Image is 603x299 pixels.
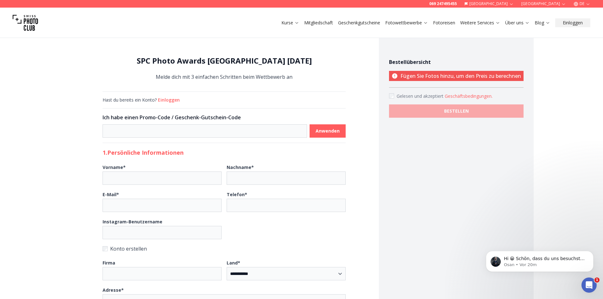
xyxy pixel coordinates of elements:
button: BESTELLEN [389,104,524,118]
h3: Ich habe einen Promo-Code / Geschenk-Gutschein-Code [103,114,346,121]
b: Instagram-Benutzername [103,219,162,225]
input: Vorname* [103,171,222,185]
input: E-Mail* [103,199,222,212]
div: Hast du bereits ein Konto? [103,97,346,103]
span: 1 [594,277,600,283]
button: Einloggen [555,18,590,27]
b: Anwenden [316,128,340,134]
a: Geschenkgutscheine [338,20,380,26]
button: Blog [532,18,553,27]
button: Accept termsGelesen und akzeptiert [445,93,493,99]
button: Fotoreisen [430,18,458,27]
button: Geschenkgutscheine [336,18,383,27]
h4: Bestellübersicht [389,58,524,66]
img: Swiss photo club [13,10,38,35]
h1: SPC Photo Awards [GEOGRAPHIC_DATA] [DATE] [103,56,346,66]
button: Weitere Services [458,18,503,27]
a: Fotowettbewerbe [385,20,428,26]
label: Konto erstellen [103,244,346,253]
button: Fotowettbewerbe [383,18,430,27]
button: Anwenden [310,124,346,138]
a: Über uns [505,20,530,26]
h2: 1. Persönliche Informationen [103,148,346,157]
b: Firma [103,260,115,266]
p: Fügen Sie Fotos hinzu, um den Preis zu berechnen [389,71,524,81]
b: Vorname * [103,164,126,170]
input: Nachname* [227,171,346,185]
a: 069 247495455 [429,1,457,6]
b: E-Mail * [103,191,119,197]
a: Fotoreisen [433,20,455,26]
a: Mitgliedschaft [304,20,333,26]
b: Nachname * [227,164,254,170]
a: Blog [535,20,550,26]
input: Instagram-Benutzername [103,226,222,239]
span: Gelesen und akzeptiert [397,93,445,99]
input: Konto erstellen [103,246,108,251]
b: Adresse * [103,287,124,293]
a: Weitere Services [460,20,500,26]
input: Firma [103,267,222,280]
b: BESTELLEN [444,108,469,114]
button: Einloggen [158,97,180,103]
iframe: Intercom live chat [581,277,597,293]
b: Telefon * [227,191,247,197]
div: Melde dich mit 3 einfachen Schritten beim Wettbewerb an [103,56,346,81]
button: Über uns [503,18,532,27]
input: Telefon* [227,199,346,212]
b: Land * [227,260,240,266]
iframe: Intercom notifications Nachricht [476,238,603,282]
input: Accept terms [389,93,394,98]
a: Kurse [281,20,299,26]
button: Mitgliedschaft [302,18,336,27]
select: Land* [227,267,346,280]
button: Kurse [279,18,302,27]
